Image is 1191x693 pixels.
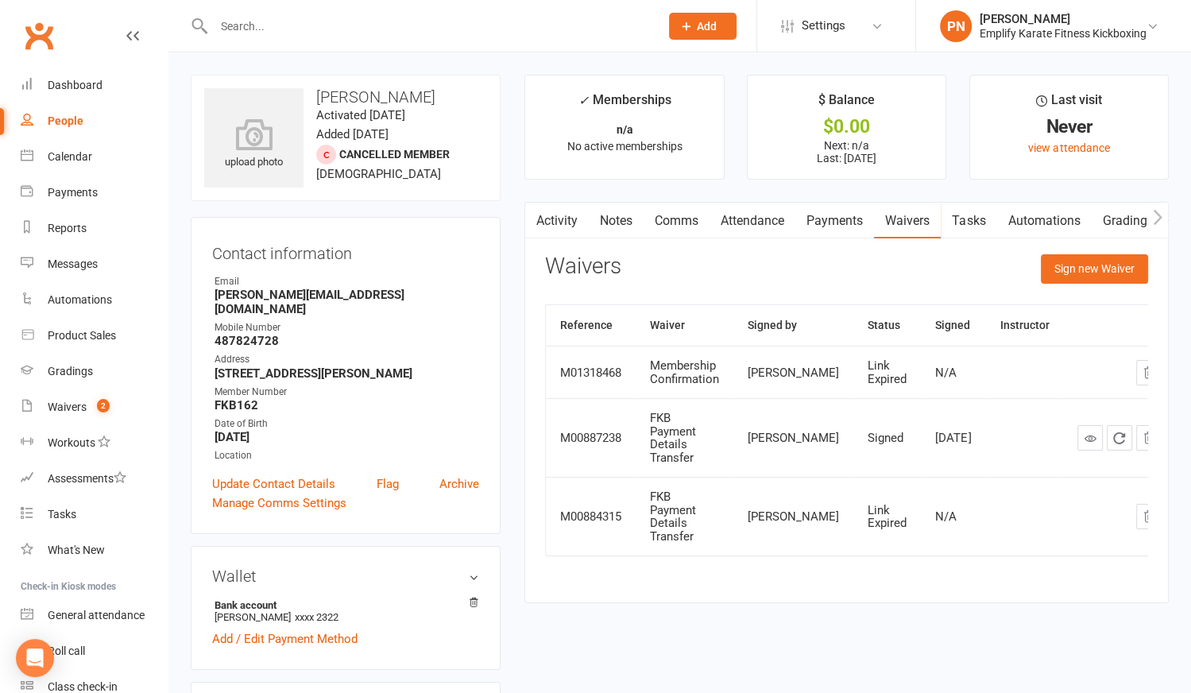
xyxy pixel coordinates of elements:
div: Never [984,118,1154,135]
a: Update Contact Details [212,474,335,494]
div: Assessments [48,472,126,485]
strong: Bank account [215,599,471,611]
strong: n/a [616,123,632,136]
a: Flag [377,474,399,494]
input: Search... [209,15,648,37]
div: PN [940,10,972,42]
th: Waiver [636,305,733,346]
a: Calendar [21,139,168,175]
th: Status [853,305,921,346]
div: $ Balance [818,90,875,118]
a: Activity [525,203,589,239]
a: Tasks [941,203,996,239]
div: Class check-in [48,680,118,693]
div: Tasks [48,508,76,521]
strong: 487824728 [215,334,479,348]
div: Signed [868,432,907,445]
h3: Waivers [545,254,621,279]
a: Dashboard [21,68,168,103]
i: ✓ [578,93,588,108]
div: People [48,114,83,127]
div: [PERSON_NAME] [980,12,1147,26]
div: M01318468 [560,366,621,380]
div: Open Intercom Messenger [16,639,54,677]
a: People [21,103,168,139]
div: Payments [48,186,98,199]
div: N/A [935,366,971,380]
div: Reports [48,222,87,234]
span: No active memberships [566,140,682,153]
button: Add [669,13,737,40]
a: Roll call [21,633,168,669]
strong: [STREET_ADDRESS][PERSON_NAME] [215,366,479,381]
div: N/A [935,510,971,524]
div: Automations [48,293,112,306]
a: Automations [996,203,1091,239]
div: FKB Payment Details Transfer [650,490,719,543]
p: Next: n/a Last: [DATE] [762,139,931,165]
span: Settings [802,8,845,44]
div: M00884315 [560,510,621,524]
h3: Wallet [212,567,479,585]
a: Workouts [21,425,168,461]
div: Date of Birth [215,416,479,432]
div: Mobile Number [215,320,479,335]
div: Waivers [48,401,87,413]
h3: Contact information [212,238,479,262]
th: Signed [921,305,985,346]
strong: [DATE] [215,430,479,444]
strong: [PERSON_NAME][EMAIL_ADDRESS][DOMAIN_NAME] [215,288,479,316]
div: Link Expired [868,504,907,530]
a: Payments [21,175,168,211]
div: Gradings [48,365,93,377]
span: xxxx 2322 [295,611,338,623]
strong: FKB162 [215,398,479,412]
time: Activated [DATE] [316,108,405,122]
div: Memberships [578,90,671,119]
span: Add [697,20,717,33]
a: What's New [21,532,168,568]
a: Automations [21,282,168,318]
a: Assessments [21,461,168,497]
li: [PERSON_NAME] [212,597,479,625]
div: Link Expired [868,359,907,385]
th: Instructor [985,305,1063,346]
div: FKB Payment Details Transfer [650,412,719,464]
div: [PERSON_NAME] [748,432,839,445]
a: Comms [644,203,710,239]
div: Location [215,448,479,463]
span: 2 [97,399,110,412]
div: Product Sales [48,329,116,342]
a: General attendance kiosk mode [21,598,168,633]
time: Added [DATE] [316,127,389,141]
h3: [PERSON_NAME] [204,88,487,106]
div: [DATE] [935,432,971,445]
a: Clubworx [19,16,59,56]
div: Last visit [1036,90,1102,118]
a: Tasks [21,497,168,532]
div: Address [215,352,479,367]
div: Roll call [48,645,85,657]
div: [PERSON_NAME] [748,510,839,524]
a: Attendance [710,203,795,239]
div: M00887238 [560,432,621,445]
div: [PERSON_NAME] [748,366,839,380]
button: Sign new Waiver [1041,254,1148,283]
div: Workouts [48,436,95,449]
div: Email [215,274,479,289]
div: What's New [48,544,105,556]
a: Messages [21,246,168,282]
a: Product Sales [21,318,168,354]
a: Add / Edit Payment Method [212,629,358,648]
th: Signed by [733,305,853,346]
a: Waivers [874,203,941,239]
a: Manage Comms Settings [212,494,346,513]
div: upload photo [204,118,304,171]
th: Reference [546,305,636,346]
div: Calendar [48,150,92,163]
div: Dashboard [48,79,102,91]
div: $0.00 [762,118,931,135]
div: Emplify Karate Fitness Kickboxing [980,26,1147,41]
div: Messages [48,257,98,270]
div: General attendance [48,609,145,621]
